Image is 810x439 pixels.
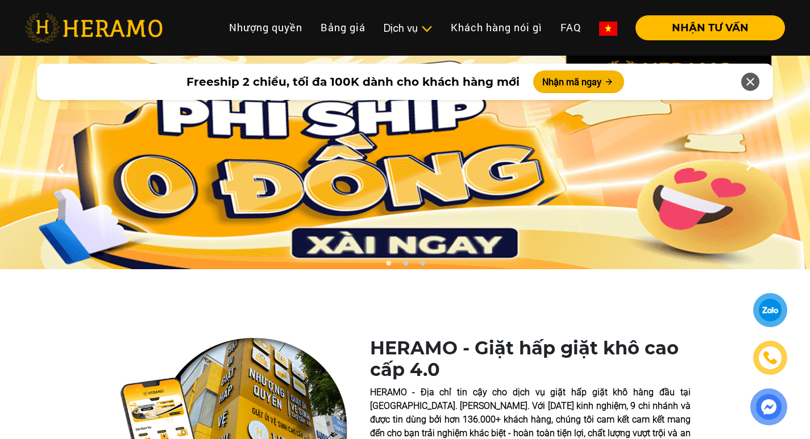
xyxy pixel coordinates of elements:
[764,352,776,364] img: phone-icon
[384,20,433,36] div: Dịch vụ
[421,23,433,35] img: subToggleIcon
[417,260,428,271] button: 3
[442,15,551,40] a: Khách hàng nói gì
[533,70,624,93] button: Nhận mã ngay
[551,15,590,40] a: FAQ
[626,23,785,33] a: NHẬN TƯ VẤN
[370,337,691,381] h1: HERAMO - Giặt hấp giặt khô cao cấp 4.0
[400,260,411,271] button: 2
[186,73,520,90] span: Freeship 2 chiều, tối đa 100K dành cho khách hàng mới
[383,260,394,271] button: 1
[599,22,617,36] img: vn-flag.png
[220,15,311,40] a: Nhượng quyền
[755,342,786,373] a: phone-icon
[25,13,163,43] img: heramo-logo.png
[635,15,785,40] button: NHẬN TƯ VẤN
[311,15,375,40] a: Bảng giá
